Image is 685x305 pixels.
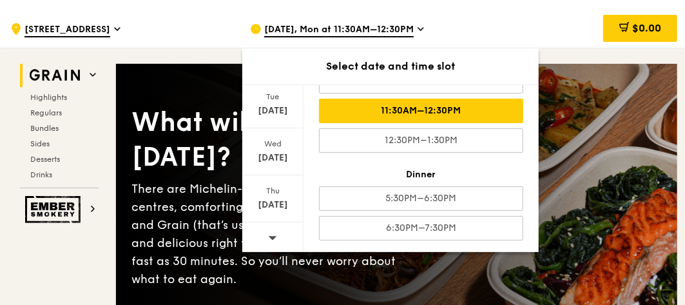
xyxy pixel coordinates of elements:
[30,108,62,117] span: Regulars
[319,216,523,241] div: 6:30PM–7:30PM
[319,128,523,153] div: 12:30PM–1:30PM
[264,23,414,37] span: [DATE], Mon at 11:30AM–12:30PM
[30,139,50,148] span: Sides
[244,104,302,117] div: [DATE]
[244,186,302,196] div: Thu
[244,92,302,102] div: Tue
[30,155,60,164] span: Desserts
[131,105,397,175] div: What will you eat [DATE]?
[319,99,523,123] div: 11:30AM–12:30PM
[244,152,302,164] div: [DATE]
[131,180,397,288] div: There are Michelin-star restaurants, hawker centres, comforting home-cooked classics… and Grain (...
[30,124,59,133] span: Bundles
[30,170,52,179] span: Drinks
[632,22,661,34] span: $0.00
[30,93,67,102] span: Highlights
[24,23,110,37] span: [STREET_ADDRESS]
[319,168,523,181] div: Dinner
[25,64,84,87] img: Grain web logo
[244,199,302,212] div: [DATE]
[25,196,84,223] img: Ember Smokery web logo
[242,59,539,74] div: Select date and time slot
[244,139,302,149] div: Wed
[319,186,523,211] div: 5:30PM–6:30PM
